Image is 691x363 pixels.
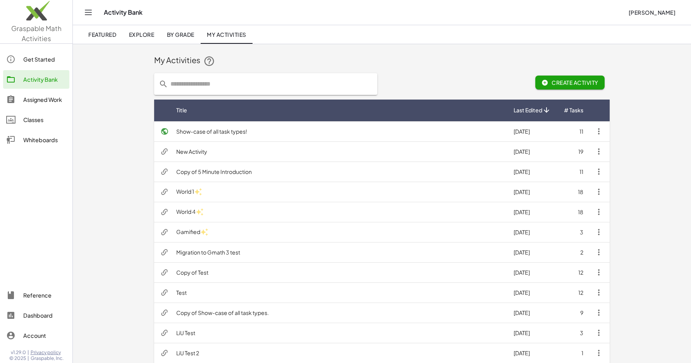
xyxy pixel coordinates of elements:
td: World 4 [170,202,507,222]
td: [DATE] [507,222,557,242]
span: My Activities [207,31,246,38]
td: 3 [557,323,590,343]
td: LiU Test [170,323,507,343]
span: # Tasks [564,106,583,114]
span: Create Activity [541,79,598,86]
span: Last Edited [514,106,542,114]
button: Create Activity [535,76,605,89]
i: prepended action [159,79,168,89]
span: | [28,355,29,361]
td: 3 [557,222,590,242]
td: New Activity [170,141,507,162]
td: 19 [557,141,590,162]
span: | [28,349,29,356]
td: 11 [557,162,590,182]
a: Privacy policy [31,349,64,356]
td: Copy of Show-case of all task types. [170,303,507,323]
a: Assigned Work [3,90,69,109]
td: World 1 [170,182,507,202]
td: 12 [557,282,590,303]
div: Classes [23,115,66,124]
td: 12 [557,262,590,282]
td: [DATE] [507,282,557,303]
span: [PERSON_NAME] [628,9,676,16]
a: Activity Bank [3,70,69,89]
span: Graspable, Inc. [31,355,64,361]
td: 2 [557,242,590,262]
span: Graspable Math Activities [11,24,62,43]
td: 18 [557,182,590,202]
div: Activity Bank [23,75,66,84]
td: Migration to Gmath 3 test [170,242,507,262]
div: Get Started [23,55,66,64]
td: Test [170,282,507,303]
div: My Activities [154,55,610,67]
td: [DATE] [507,121,557,141]
div: Account [23,331,66,340]
td: [DATE] [507,262,557,282]
span: © 2025 [9,355,26,361]
td: Copy of 5 Minute Introduction [170,162,507,182]
span: v1.29.0 [11,349,26,356]
a: Classes [3,110,69,129]
td: [DATE] [507,162,557,182]
td: Show-case of all task types! [170,121,507,141]
td: [DATE] [507,141,557,162]
a: Whiteboards [3,131,69,149]
td: Copy of Test [170,262,507,282]
button: Toggle navigation [82,6,95,19]
td: [DATE] [507,303,557,323]
td: [DATE] [507,323,557,343]
span: Featured [88,31,116,38]
div: Reference [23,291,66,300]
div: Dashboard [23,311,66,320]
a: Reference [3,286,69,305]
td: [DATE] [507,242,557,262]
span: By Grade [167,31,194,38]
button: [PERSON_NAME] [622,5,682,19]
div: Assigned Work [23,95,66,104]
td: 9 [557,303,590,323]
a: Account [3,326,69,345]
td: [DATE] [507,343,557,363]
td: [DATE] [507,182,557,202]
a: Dashboard [3,306,69,325]
td: LiU Test 2 [170,343,507,363]
span: Explore [129,31,154,38]
td: [DATE] [507,202,557,222]
td: 11 [557,121,590,141]
td: 18 [557,202,590,222]
td: Gamified [170,222,507,242]
div: Whiteboards [23,135,66,145]
span: Title [176,106,187,114]
a: Get Started [3,50,69,69]
td: 1 [557,343,590,363]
